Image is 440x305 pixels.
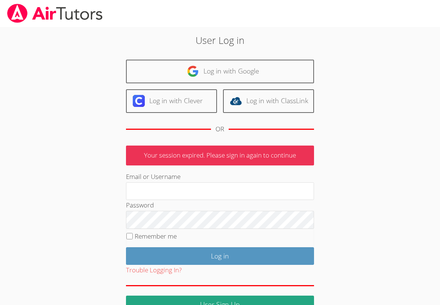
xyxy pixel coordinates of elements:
[126,201,154,209] label: Password
[126,89,217,113] a: Log in with Clever
[223,89,314,113] a: Log in with ClassLink
[6,4,103,23] img: airtutors_banner-c4298cdbf04f3fff15de1276eac7730deb9818008684d7c2e4769d2f7ddbe033.png
[126,146,314,165] p: Your session expired. Please sign in again to continue
[101,33,339,47] h2: User Log in
[126,265,182,276] button: Trouble Logging In?
[126,172,181,181] label: Email or Username
[215,124,224,135] div: OR
[126,60,314,83] a: Log in with Google
[126,247,314,265] input: Log in
[135,232,177,240] label: Remember me
[187,65,199,77] img: google-logo-50288ca7cdecda66e5e0955fdab243c47b7ad437acaf1139b6f446037453330a.svg
[133,95,145,107] img: clever-logo-6eab21bc6e7a338710f1a6ff85c0baf02591cd810cc4098c63d3a4b26e2feb20.svg
[230,95,242,107] img: classlink-logo-d6bb404cc1216ec64c9a2012d9dc4662098be43eaf13dc465df04b49fa7ab582.svg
